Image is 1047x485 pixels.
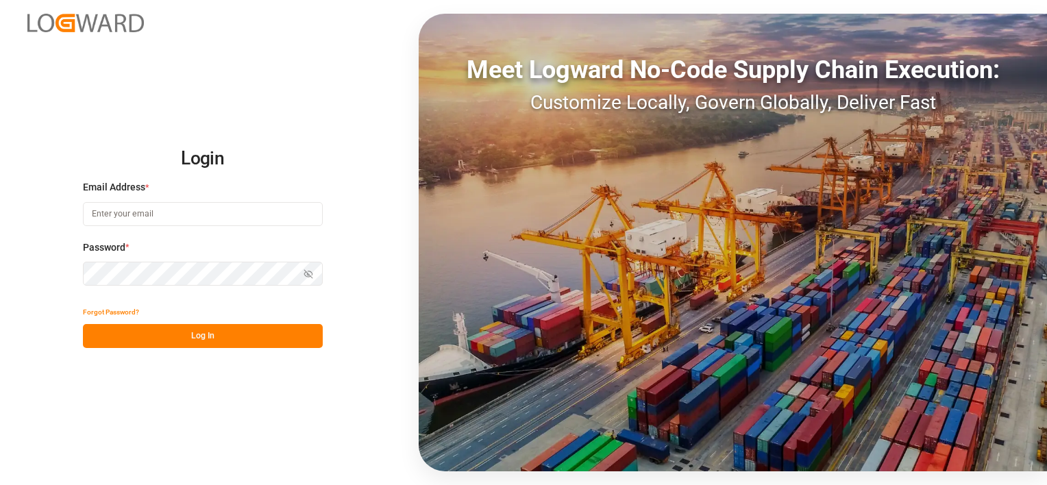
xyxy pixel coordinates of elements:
[419,51,1047,88] div: Meet Logward No-Code Supply Chain Execution:
[83,300,139,324] button: Forgot Password?
[27,14,144,32] img: Logward_new_orange.png
[83,324,323,348] button: Log In
[83,180,145,195] span: Email Address
[83,137,323,181] h2: Login
[83,240,125,255] span: Password
[419,88,1047,117] div: Customize Locally, Govern Globally, Deliver Fast
[83,202,323,226] input: Enter your email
